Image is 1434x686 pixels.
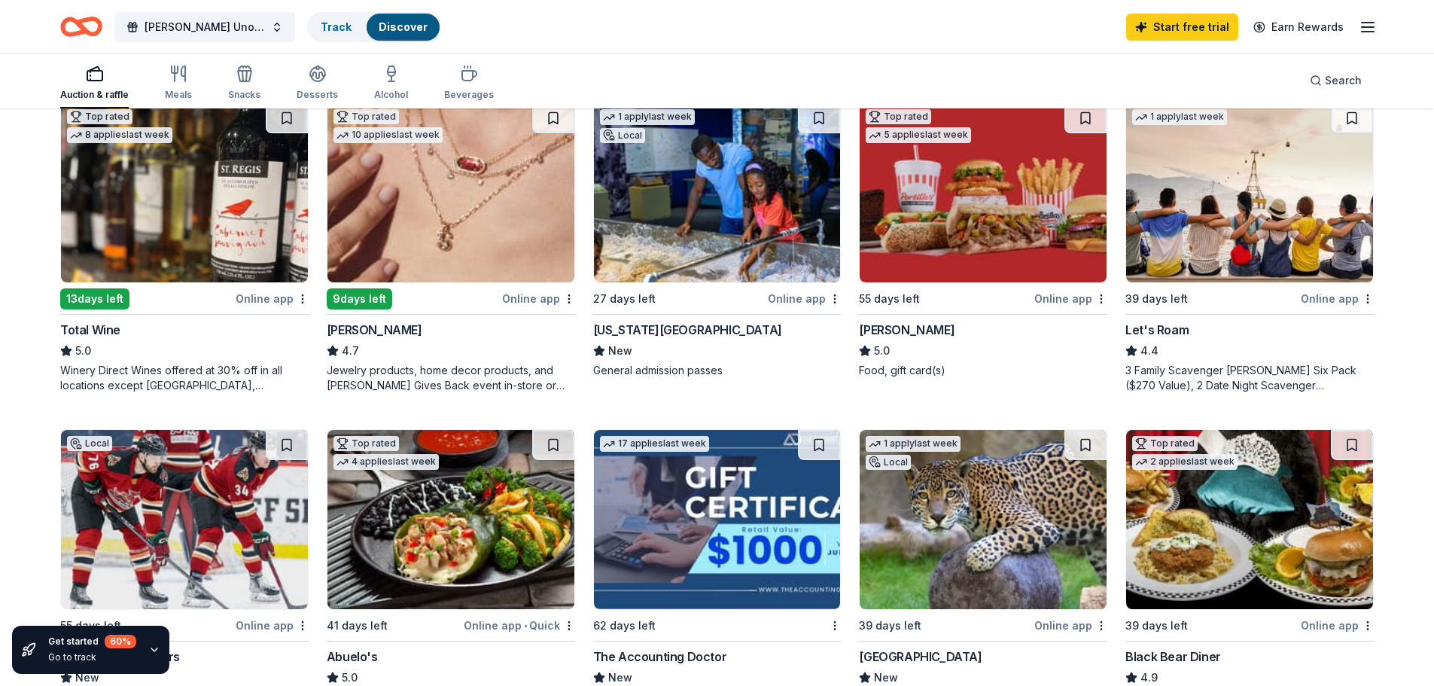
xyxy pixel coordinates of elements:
[236,616,309,635] div: Online app
[145,18,265,36] span: [PERSON_NAME] Uno Tournament at [PERSON_NAME][GEOGRAPHIC_DATA]
[524,620,527,632] span: •
[859,321,954,339] div: [PERSON_NAME]
[307,12,441,42] button: TrackDiscover
[61,103,308,282] img: Image for Total Wine
[1126,14,1238,41] a: Start free trial
[228,89,260,101] div: Snacks
[105,635,136,648] div: 60 %
[444,89,494,101] div: Beverages
[1298,66,1374,96] button: Search
[594,430,841,609] img: Image for The Accounting Doctor
[593,102,842,378] a: Image for Arizona Science Center1 applylast weekLocal27 days leftOnline app[US_STATE][GEOGRAPHIC_...
[866,455,911,470] div: Local
[1125,321,1189,339] div: Let's Roam
[1125,290,1188,308] div: 39 days left
[593,321,782,339] div: [US_STATE][GEOGRAPHIC_DATA]
[321,20,352,33] a: Track
[327,102,575,393] a: Image for Kendra ScottTop rated10 applieslast week9days leftOnline app[PERSON_NAME]4.7Jewelry pro...
[594,103,841,282] img: Image for Arizona Science Center
[768,289,841,308] div: Online app
[1140,342,1158,360] span: 4.4
[860,103,1107,282] img: Image for Portillo's
[327,103,574,282] img: Image for Kendra Scott
[1125,102,1374,393] a: Image for Let's Roam1 applylast week39 days leftOnline appLet's Roam4.43 Family Scavenger [PERSON...
[444,59,494,108] button: Beverages
[327,430,574,609] img: Image for Abuelo's
[859,290,920,308] div: 55 days left
[502,289,575,308] div: Online app
[297,59,338,108] button: Desserts
[1132,109,1227,125] div: 1 apply last week
[593,290,656,308] div: 27 days left
[1034,289,1107,308] div: Online app
[236,289,309,308] div: Online app
[600,128,645,143] div: Local
[60,321,120,339] div: Total Wine
[1126,103,1373,282] img: Image for Let's Roam
[600,109,695,125] div: 1 apply last week
[593,617,656,635] div: 62 days left
[327,321,422,339] div: [PERSON_NAME]
[75,342,91,360] span: 5.0
[860,430,1107,609] img: Image for Reid Park Zoo
[600,436,709,452] div: 17 applies last week
[67,109,132,124] div: Top rated
[67,436,112,451] div: Local
[1125,648,1221,666] div: Black Bear Diner
[379,20,428,33] a: Discover
[874,342,890,360] span: 5.0
[327,363,575,393] div: Jewelry products, home decor products, and [PERSON_NAME] Gives Back event in-store or online (or ...
[374,59,408,108] button: Alcohol
[859,363,1107,378] div: Food, gift card(s)
[1301,616,1374,635] div: Online app
[165,59,192,108] button: Meals
[165,89,192,101] div: Meals
[1125,363,1374,393] div: 3 Family Scavenger [PERSON_NAME] Six Pack ($270 Value), 2 Date Night Scavenger [PERSON_NAME] Two ...
[593,648,727,666] div: The Accounting Doctor
[1034,616,1107,635] div: Online app
[1301,289,1374,308] div: Online app
[60,89,129,101] div: Auction & raffle
[333,454,439,470] div: 4 applies last week
[1132,436,1198,451] div: Top rated
[60,363,309,393] div: Winery Direct Wines offered at 30% off in all locations except [GEOGRAPHIC_DATA], [GEOGRAPHIC_DAT...
[464,616,575,635] div: Online app Quick
[228,59,260,108] button: Snacks
[859,102,1107,378] a: Image for Portillo'sTop rated5 applieslast week55 days leftOnline app[PERSON_NAME]5.0Food, gift c...
[48,635,136,648] div: Get started
[342,342,359,360] span: 4.7
[48,651,136,663] div: Go to track
[1132,454,1238,470] div: 2 applies last week
[60,288,129,309] div: 13 days left
[1126,430,1373,609] img: Image for Black Bear Diner
[1244,14,1353,41] a: Earn Rewards
[593,363,842,378] div: General admission passes
[327,648,378,666] div: Abuelo's
[327,617,388,635] div: 41 days left
[297,89,338,101] div: Desserts
[859,648,982,666] div: [GEOGRAPHIC_DATA]
[1125,617,1188,635] div: 39 days left
[333,436,399,451] div: Top rated
[114,12,295,42] button: [PERSON_NAME] Uno Tournament at [PERSON_NAME][GEOGRAPHIC_DATA]
[374,89,408,101] div: Alcohol
[327,288,392,309] div: 9 days left
[333,127,443,143] div: 10 applies last week
[60,59,129,108] button: Auction & raffle
[333,109,399,124] div: Top rated
[61,430,308,609] img: Image for Tuscon Roadrunners
[608,342,632,360] span: New
[866,436,961,452] div: 1 apply last week
[60,102,309,393] a: Image for Total WineTop rated8 applieslast week13days leftOnline appTotal Wine5.0Winery Direct Wi...
[67,127,172,143] div: 8 applies last week
[866,109,931,124] div: Top rated
[1325,72,1362,90] span: Search
[60,9,102,44] a: Home
[866,127,971,143] div: 5 applies last week
[859,617,921,635] div: 39 days left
